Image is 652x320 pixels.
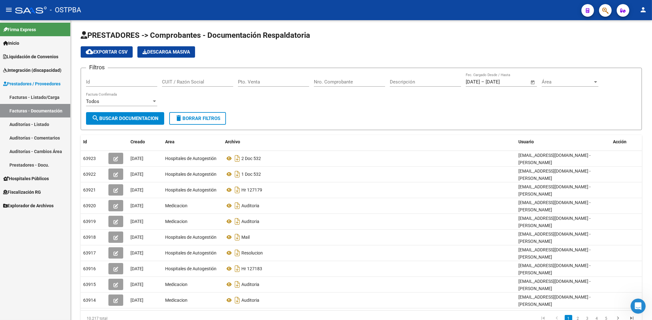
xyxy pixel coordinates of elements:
span: [DATE] [130,219,143,224]
span: Hospitales Públicos [3,175,49,182]
span: [DATE] [130,156,143,161]
span: 63916 [83,266,96,271]
button: Open calendar [529,79,537,86]
datatable-header-cell: Creado [128,135,163,149]
span: Hospitales de Autogestión [165,235,216,240]
span: [EMAIL_ADDRESS][DOMAIN_NAME] - [PERSON_NAME] [518,231,591,244]
i: Descargar documento [233,201,241,211]
span: 63918 [83,235,96,240]
i: Descargar documento [233,169,241,179]
span: Liquidación de Convenios [3,53,58,60]
button: Descarga Masiva [137,46,195,58]
span: [DATE] [130,187,143,192]
span: Usuario [518,139,534,144]
span: Area [165,139,175,144]
input: Fecha inicio [466,79,480,85]
span: Auditoria [241,298,259,303]
span: 63920 [83,203,96,208]
i: Descargar documento [233,279,241,289]
span: - OSTPBA [50,3,81,17]
span: Hospitales de Autogestión [165,172,216,177]
button: Exportar CSV [81,46,133,58]
i: Descargar documento [233,216,241,226]
span: [DATE] [130,298,143,303]
span: [EMAIL_ADDRESS][DOMAIN_NAME] - [PERSON_NAME] [518,247,591,260]
span: Hospitales de Autogestión [165,250,216,255]
button: Borrar Filtros [169,112,226,125]
span: 63917 [83,250,96,255]
span: Integración (discapacidad) [3,67,61,74]
span: [EMAIL_ADDRESS][DOMAIN_NAME] - [PERSON_NAME] [518,169,591,181]
span: [DATE] [130,282,143,287]
span: 63921 [83,187,96,192]
span: 63923 [83,156,96,161]
span: Auditoria [241,203,259,208]
span: Id [83,139,87,144]
span: Área [542,79,593,85]
mat-icon: delete [175,114,182,122]
span: – [481,79,484,85]
mat-icon: cloud_download [86,48,93,55]
span: 63914 [83,298,96,303]
datatable-header-cell: Acción [610,135,642,149]
span: 63922 [83,172,96,177]
span: [EMAIL_ADDRESS][DOMAIN_NAME] - [PERSON_NAME] [518,200,591,212]
datatable-header-cell: Id [81,135,106,149]
span: Auditoria [241,219,259,224]
span: [EMAIL_ADDRESS][DOMAIN_NAME] - [PERSON_NAME] [518,153,591,165]
mat-icon: person [639,6,647,14]
span: [DATE] [130,172,143,177]
span: Prestadores / Proveedores [3,80,61,87]
span: [EMAIL_ADDRESS][DOMAIN_NAME] - [PERSON_NAME] [518,216,591,228]
span: Medicacion [165,282,188,287]
span: Creado [130,139,145,144]
span: [DATE] [130,266,143,271]
i: Descargar documento [233,248,241,258]
input: Fecha fin [486,79,516,85]
mat-icon: search [92,114,99,122]
span: [DATE] [130,203,143,208]
span: 63915 [83,282,96,287]
span: PRESTADORES -> Comprobantes - Documentación Respaldatoria [81,31,310,40]
i: Descargar documento [233,264,241,274]
datatable-header-cell: Area [163,135,222,149]
app-download-masive: Descarga masiva de comprobantes (adjuntos) [137,46,195,58]
span: Acción [613,139,626,144]
datatable-header-cell: Usuario [516,135,610,149]
span: Explorador de Archivos [3,202,54,209]
span: Medicacion [165,203,188,208]
h3: Filtros [86,63,108,72]
span: Hospitales de Autogestión [165,187,216,192]
span: [EMAIL_ADDRESS][DOMAIN_NAME] - [PERSON_NAME] [518,294,591,307]
span: Archivo [225,139,240,144]
datatable-header-cell: Archivo [222,135,516,149]
span: 2 Doc 532 [241,156,261,161]
span: Todos [86,99,99,104]
span: Hospitales de Autogestión [165,266,216,271]
span: Hr 127179 [241,187,262,192]
button: Buscar Documentacion [86,112,164,125]
i: Descargar documento [233,232,241,242]
i: Descargar documento [233,295,241,305]
span: [DATE] [130,250,143,255]
span: Inicio [3,40,19,47]
span: Fiscalización RG [3,189,41,196]
span: Medicacion [165,219,188,224]
iframe: Intercom live chat [631,299,646,314]
span: Descarga Masiva [142,49,190,55]
span: Borrar Filtros [175,116,220,121]
span: Auditoria [241,282,259,287]
span: Hr 127183 [241,266,262,271]
span: 1 Doc 532 [241,172,261,177]
span: [EMAIL_ADDRESS][DOMAIN_NAME] - [PERSON_NAME] [518,184,591,197]
i: Descargar documento [233,185,241,195]
span: Buscar Documentacion [92,116,159,121]
span: Mail [241,235,250,240]
span: [DATE] [130,235,143,240]
mat-icon: menu [5,6,13,14]
span: Firma Express [3,26,36,33]
span: Medicacion [165,298,188,303]
span: Hospitales de Autogestión [165,156,216,161]
span: 63919 [83,219,96,224]
span: [EMAIL_ADDRESS][DOMAIN_NAME] - [PERSON_NAME] [518,279,591,291]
